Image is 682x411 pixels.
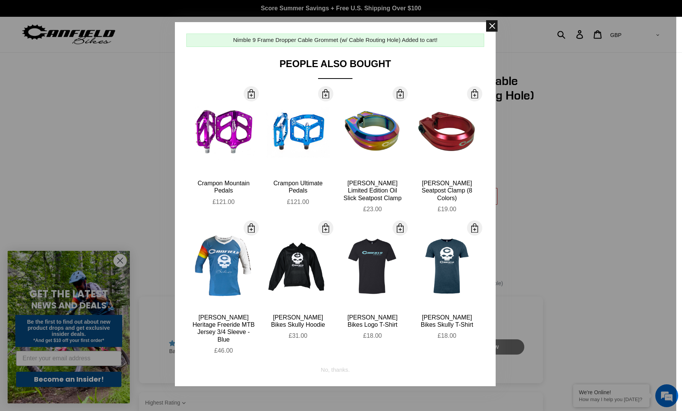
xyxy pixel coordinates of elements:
span: We're online! [44,96,105,173]
span: £121.00 [213,199,235,205]
div: People Also Bought [186,58,484,79]
img: Canfield-Skully-T-Indigo-Next-Level_large.jpg [415,235,478,298]
div: [PERSON_NAME] Seatpost Clamp (8 Colors) [415,180,478,202]
div: [PERSON_NAME] Limited Edition Oil Slick Seatpost Clamp [341,180,404,202]
span: £23.00 [363,206,382,212]
img: Canfield-Oil-Slick-Seat-Clamp-MTB-logo-quarter_large.jpg [341,101,404,164]
span: £121.00 [287,199,309,205]
img: Canfield-Crampon-Ultimate-Blue_large.jpg [267,101,330,164]
div: Nimble 9 Frame Dropper Cable Grommet (w/ Cable Routing Hole) Added to cart! [233,36,437,45]
img: CANFIELD-LOGO-TEE-BLACK-SHOPIFY_large.jpg [341,235,404,298]
img: Canfield-Crampon-Mountain-Purple-Shopify_large.jpg [192,101,255,164]
img: OldStyleCanfieldHoodie_large.png [267,235,330,298]
div: Chat with us now [51,43,140,53]
div: [PERSON_NAME] Bikes Logo T-Shirt [341,314,404,328]
span: £18.00 [438,332,456,339]
div: Crampon Ultimate Pedals [267,180,330,194]
span: £46.00 [214,347,233,354]
span: £19.00 [438,206,456,212]
div: [PERSON_NAME] Bikes Skully Hoodie [267,314,330,328]
textarea: Type your message and hit 'Enter' [4,208,145,235]
img: d_696896380_company_1647369064580_696896380 [24,38,44,57]
img: Canfield-Hertiage-Jersey-Blue-Front_large.jpg [192,235,255,298]
div: No, thanks. [321,360,350,374]
div: [PERSON_NAME] Heritage Freeride MTB Jersey 3/4 Sleeve - Blue [192,314,255,343]
span: £18.00 [363,332,382,339]
div: Navigation go back [8,42,20,53]
div: Minimize live chat window [125,4,144,22]
div: Crampon Mountain Pedals [192,180,255,194]
img: Canfield-Seat-Clamp-Red-2_large.jpg [415,101,478,164]
div: [PERSON_NAME] Bikes Skully T-Shirt [415,314,478,328]
span: £31.00 [289,332,307,339]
